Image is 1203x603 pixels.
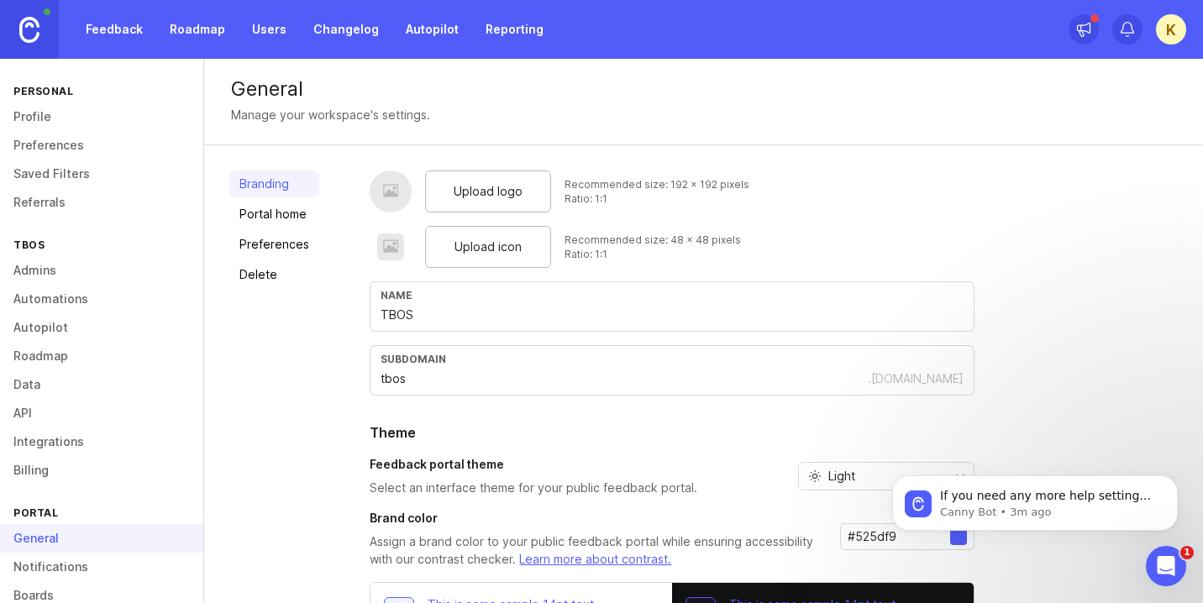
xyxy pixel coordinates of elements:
[160,14,235,45] a: Roadmap
[798,462,974,490] div: toggle menu
[242,14,297,45] a: Users
[565,247,741,261] div: Ratio: 1:1
[370,422,974,443] h2: Theme
[229,201,319,228] a: Portal home
[229,170,319,197] a: Branding
[1180,546,1194,559] span: 1
[565,177,749,191] div: Recommended size: 192 x 192 pixels
[76,14,153,45] a: Feedback
[868,370,964,387] div: .[DOMAIN_NAME]
[1146,546,1186,586] iframe: Intercom live chat
[303,14,389,45] a: Changelog
[370,480,697,496] p: Select an interface theme for your public feedback portal.
[381,353,964,365] div: subdomain
[229,261,319,288] a: Delete
[370,456,697,473] h3: Feedback portal theme
[381,289,964,301] div: Name
[808,469,822,483] svg: prefix icon Sun
[565,233,741,247] div: Recommended size: 48 x 48 pixels
[1156,14,1186,45] button: K
[231,106,430,124] div: Manage your workspace's settings.
[231,79,1176,99] div: General
[370,510,827,527] h3: Brand color
[519,552,671,566] a: Learn more about contrast.
[565,191,749,206] div: Ratio: 1:1
[229,231,319,258] a: Preferences
[828,467,855,485] span: Light
[396,14,469,45] a: Autopilot
[370,533,827,569] p: Assign a brand color to your public feedback portal while ensuring accessibility with our contras...
[475,14,554,45] a: Reporting
[867,440,1203,558] iframe: Intercom notifications message
[381,370,868,388] input: Subdomain
[19,17,39,43] img: Canny Home
[454,182,523,201] span: Upload logo
[454,238,522,256] span: Upload icon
